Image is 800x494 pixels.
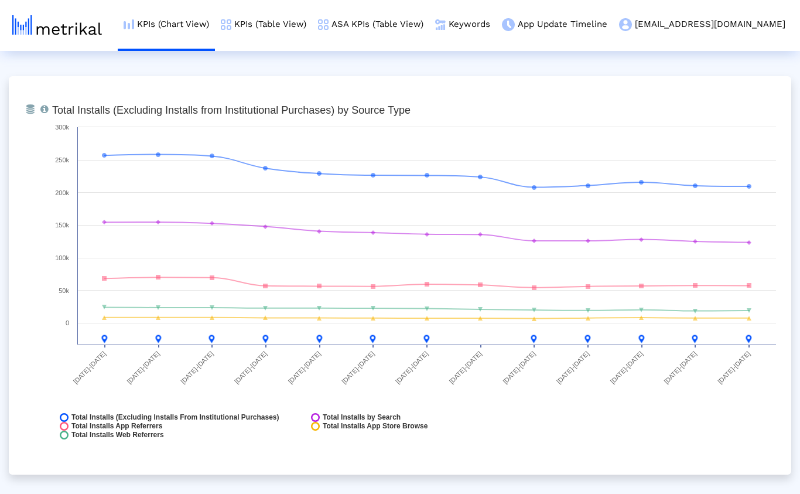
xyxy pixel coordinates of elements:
text: [DATE]-[DATE] [340,350,375,385]
text: [DATE]-[DATE] [609,350,644,385]
text: [DATE]-[DATE] [125,350,160,385]
text: 100k [55,254,69,261]
img: my-account-menu-icon.png [619,18,632,31]
img: keywords.png [435,19,446,30]
text: [DATE]-[DATE] [448,350,483,385]
text: [DATE]-[DATE] [233,350,268,385]
text: [DATE]-[DATE] [179,350,214,385]
tspan: Total Installs (Excluding Installs from Institutional Purchases) by Source Type [52,104,411,116]
text: [DATE]-[DATE] [555,350,590,385]
text: [DATE]-[DATE] [716,350,751,385]
img: kpi-table-menu-icon.png [318,19,329,30]
text: [DATE]-[DATE] [501,350,536,385]
span: Total Installs App Referrers [71,422,162,431]
text: 250k [55,156,69,163]
text: [DATE]-[DATE] [287,350,322,385]
img: kpi-table-menu-icon.png [221,19,231,30]
img: kpi-chart-menu-icon.png [124,19,134,29]
img: app-update-menu-icon.png [502,18,515,31]
span: Total Installs by Search [323,413,401,422]
text: 300k [55,124,69,131]
text: [DATE]-[DATE] [72,350,107,385]
text: [DATE]-[DATE] [394,350,429,385]
text: 150k [55,222,69,229]
span: Total Installs App Store Browse [323,422,428,431]
span: Total Installs (Excluding Installs From Institutional Purchases) [71,413,279,422]
text: 50k [59,287,69,294]
text: 200k [55,189,69,196]
span: Total Installs Web Referrers [71,431,164,440]
text: 0 [66,319,69,326]
text: [DATE]-[DATE] [662,350,698,385]
img: metrical-logo-light.png [12,15,102,35]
